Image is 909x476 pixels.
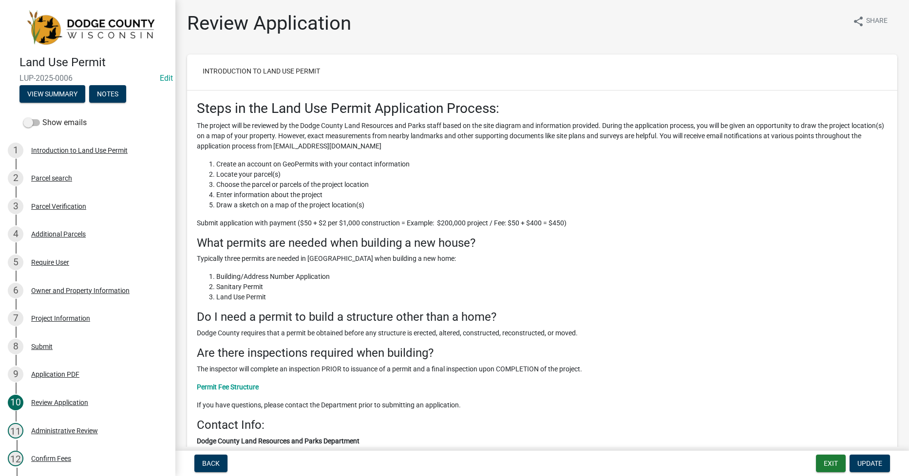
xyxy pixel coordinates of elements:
li: Draw a sketch on a map of the project location(s) [216,200,888,210]
div: Administrative Review [31,427,98,434]
button: Introduction to Land Use Permit [195,62,328,80]
li: Building/Address Number Application [216,272,888,282]
wm-modal-confirm: Edit Application Number [160,73,173,83]
h3: Steps in the Land Use Permit Application Process: [197,100,888,117]
p: Typically three permits are needed in [GEOGRAPHIC_DATA] when building a new home: [197,254,888,264]
wm-modal-confirm: Notes [89,91,126,98]
button: Notes [89,85,126,103]
button: Update [850,455,890,472]
div: Review Application [31,399,88,406]
div: 2 [8,170,23,186]
button: View Summary [19,85,85,103]
button: Back [194,455,227,472]
li: Choose the parcel or parcels of the project location [216,180,888,190]
div: 11 [8,423,23,439]
p: The project will be reviewed by the Dodge County Land Resources and Parks staff based on the site... [197,121,888,151]
li: Locate your parcel(s) [216,169,888,180]
div: Require User [31,259,69,266]
div: Project Information [31,315,90,322]
li: Create an account on GeoPermits with your contact information [216,159,888,169]
div: Owner and Property Information [31,287,130,294]
div: 10 [8,395,23,410]
p: If you have questions, please contact the Department prior to submitting an application. [197,400,888,410]
div: 1 [8,143,23,158]
div: 9 [8,366,23,382]
h4: Do I need a permit to build a structure other than a home? [197,310,888,324]
span: Share [866,16,888,27]
label: Show emails [23,117,87,128]
span: Update [857,459,882,467]
div: Submit [31,343,53,350]
span: LUP-2025-0006 [19,73,156,83]
div: Parcel search [31,175,72,182]
p: Dodge County requires that a permit be obtained before any structure is erected, altered, constru... [197,328,888,338]
div: 6 [8,283,23,298]
p: Submit application with payment ($50 + $2 per $1,000 construction = Example: $200,000 project / F... [197,218,888,228]
div: Confirm Fees [31,455,71,462]
li: Land Use Permit [216,292,888,302]
h4: What permits are needed when building a new house? [197,236,888,250]
p: The inspector will complete an inspection PRIOR to issuance of a permit and a final inspection up... [197,364,888,374]
div: 8 [8,339,23,354]
h4: Are there inspections required when building? [197,346,888,360]
div: Introduction to Land Use Permit [31,147,128,154]
strong: Dodge County Land Resources and Parks Department [197,437,360,445]
div: Application PDF [31,371,79,378]
div: Additional Parcels [31,231,86,238]
li: Sanitary Permit [216,282,888,292]
img: Dodge County, Wisconsin [19,10,160,45]
h4: Land Use Permit [19,55,168,70]
div: 12 [8,451,23,466]
wm-modal-confirm: Summary [19,91,85,98]
span: Back [202,459,220,467]
button: shareShare [845,12,895,31]
div: 4 [8,226,23,242]
div: 7 [8,311,23,326]
h4: Contact Info: [197,418,888,432]
i: share [852,16,864,27]
a: Permit Fee Structure [197,383,259,391]
h1: Review Application [187,12,351,35]
div: Parcel Verification [31,203,86,210]
li: Enter information about the project [216,190,888,200]
div: 5 [8,255,23,270]
a: Edit [160,73,173,83]
button: Exit [816,455,846,472]
div: 3 [8,199,23,214]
